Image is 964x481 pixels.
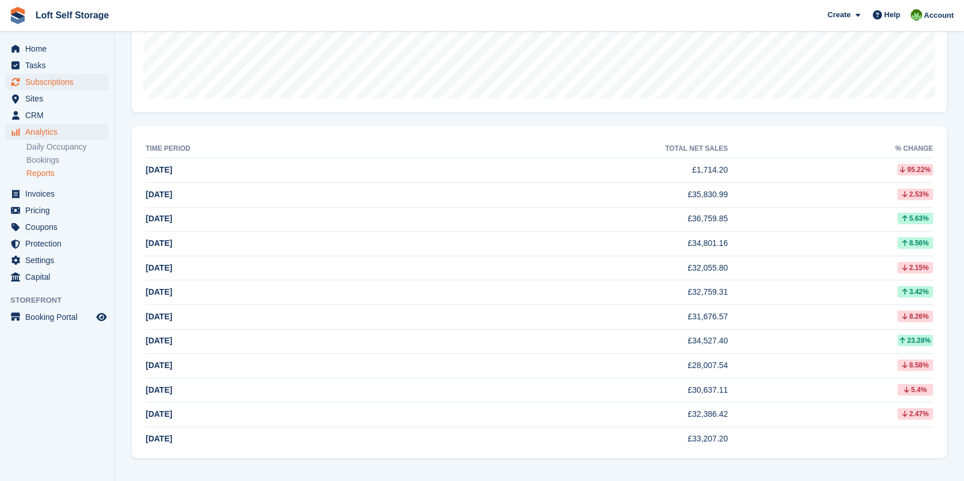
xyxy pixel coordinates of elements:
[924,10,954,21] span: Account
[897,335,933,346] div: 23.28%
[6,219,108,235] a: menu
[884,9,900,21] span: Help
[388,256,728,280] td: £32,055.80
[6,252,108,268] a: menu
[897,213,933,224] div: 5.63%
[146,140,388,158] th: Time period
[146,214,172,223] span: [DATE]
[897,237,933,249] div: 8.56%
[25,91,94,107] span: Sites
[146,312,172,321] span: [DATE]
[388,182,728,207] td: £35,830.99
[25,309,94,325] span: Booking Portal
[897,189,933,200] div: 2.53%
[897,408,933,420] div: 2.47%
[25,202,94,218] span: Pricing
[6,74,108,90] a: menu
[26,168,108,179] a: Reports
[25,57,94,73] span: Tasks
[31,6,114,25] a: Loft Self Storage
[388,354,728,378] td: £28,007.54
[388,427,728,451] td: £33,207.20
[146,165,172,174] span: [DATE]
[25,269,94,285] span: Capital
[6,202,108,218] a: menu
[25,124,94,140] span: Analytics
[25,252,94,268] span: Settings
[388,378,728,402] td: £30,637.11
[897,359,933,371] div: 8.58%
[388,329,728,354] td: £34,527.40
[897,164,933,175] div: 95.22%
[6,186,108,202] a: menu
[6,107,108,123] a: menu
[6,91,108,107] a: menu
[9,7,26,24] img: stora-icon-8386f47178a22dfd0bd8f6a31ec36ba5ce8667c1dd55bd0f319d3a0aa187defe.svg
[146,238,172,248] span: [DATE]
[6,41,108,57] a: menu
[146,409,172,419] span: [DATE]
[26,155,108,166] a: Bookings
[897,262,933,273] div: 2.15%
[6,269,108,285] a: menu
[10,295,114,306] span: Storefront
[388,158,728,183] td: £1,714.20
[388,207,728,232] td: £36,759.85
[146,263,172,272] span: [DATE]
[146,190,172,199] span: [DATE]
[25,74,94,90] span: Subscriptions
[26,142,108,152] a: Daily Occupancy
[6,236,108,252] a: menu
[146,434,172,443] span: [DATE]
[828,9,850,21] span: Create
[6,124,108,140] a: menu
[911,9,922,21] img: James Johnson
[388,304,728,329] td: £31,676.57
[388,140,728,158] th: Total net sales
[146,385,172,394] span: [DATE]
[728,140,933,158] th: % change
[146,287,172,296] span: [DATE]
[897,384,933,396] div: 5.4%
[95,310,108,324] a: Preview store
[6,57,108,73] a: menu
[6,309,108,325] a: menu
[388,280,728,305] td: £32,759.31
[897,286,933,298] div: 3.42%
[146,336,172,345] span: [DATE]
[388,232,728,256] td: £34,801.16
[25,186,94,202] span: Invoices
[146,361,172,370] span: [DATE]
[25,41,94,57] span: Home
[897,311,933,322] div: 8.26%
[25,219,94,235] span: Coupons
[25,236,94,252] span: Protection
[25,107,94,123] span: CRM
[388,402,728,427] td: £32,386.42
